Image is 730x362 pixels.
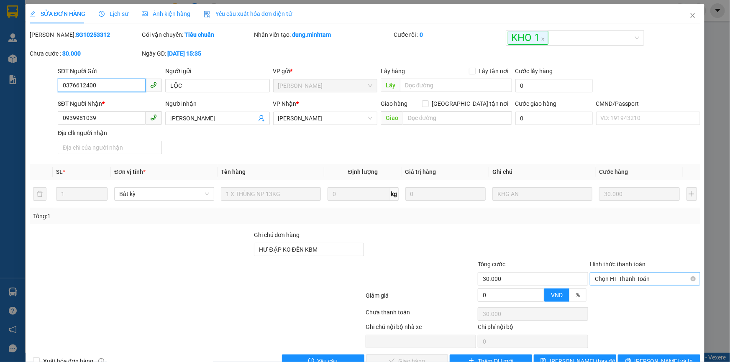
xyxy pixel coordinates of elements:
input: Dọc đường [403,111,512,125]
span: user-add [258,115,265,122]
span: Ngã Tư Huyện [278,112,372,125]
span: phone [150,114,157,121]
div: Ngày GD: [142,49,252,58]
input: 0 [599,187,680,201]
span: Định lượng [348,168,378,175]
label: Hình thức thanh toán [590,261,645,268]
span: Lấy tận nơi [476,66,512,76]
span: SL [56,168,63,175]
span: Giao [381,111,403,125]
th: Ghi chú [489,164,596,180]
span: SỬA ĐƠN HÀNG [30,10,85,17]
span: Bất kỳ [119,188,209,200]
div: Người nhận [165,99,269,108]
input: Địa chỉ của người nhận [58,141,162,154]
div: Người gửi [165,66,269,76]
div: Ghi chú nội bộ nhà xe [366,322,476,335]
button: delete [33,187,46,201]
span: Yêu cầu xuất hóa đơn điện tử [204,10,292,17]
div: Giảm giá [365,291,477,306]
div: Chưa thanh toán [365,308,477,322]
span: Giao hàng [381,100,407,107]
div: Địa chỉ người nhận [58,128,162,138]
span: edit [30,11,36,17]
b: Tiêu chuẩn [184,31,214,38]
div: Nhân viên tạo: [254,30,392,39]
span: close [541,37,545,41]
span: kg [390,187,399,201]
b: 30.000 [62,50,81,57]
b: [DATE] 15:35 [167,50,201,57]
span: Hồ Chí Minh [278,79,372,92]
div: Cước rồi : [394,30,504,39]
div: SĐT Người Nhận [58,99,162,108]
span: Cước hàng [599,168,628,175]
input: Cước lấy hàng [515,79,593,92]
img: icon [204,11,210,18]
input: 0 [405,187,486,201]
div: CMND/Passport [596,99,700,108]
span: close-circle [691,276,696,281]
span: Tên hàng [221,168,246,175]
b: 0 [420,31,423,38]
span: close [689,12,696,19]
span: clock-circle [99,11,105,17]
input: VD: Bàn, Ghế [221,187,321,201]
span: Ảnh kiện hàng [142,10,190,17]
span: Lấy hàng [381,68,405,74]
b: dung.minhtam [292,31,331,38]
span: [GEOGRAPHIC_DATA] tận nơi [429,99,512,108]
div: Gói vận chuyển: [142,30,252,39]
span: phone [150,82,157,88]
div: [PERSON_NAME]: [30,30,140,39]
span: Tổng cước [478,261,505,268]
label: Cước giao hàng [515,100,557,107]
span: KHO 1 [508,31,548,45]
label: Ghi chú đơn hàng [254,232,300,238]
div: Chi phí nội bộ [478,322,588,335]
span: Lấy [381,79,400,92]
input: Dọc đường [400,79,512,92]
input: Ghi Chú [492,187,592,201]
input: Ghi chú đơn hàng [254,243,364,256]
div: Chưa cước : [30,49,140,58]
span: picture [142,11,148,17]
span: Đơn vị tính [114,168,146,175]
span: VND [551,292,563,298]
span: % [576,292,580,298]
input: Cước giao hàng [515,112,593,125]
button: plus [686,187,697,201]
div: VP gửi [273,66,377,76]
div: Tổng: 1 [33,212,282,221]
span: Chọn HT Thanh Toán [595,273,695,285]
span: Lịch sử [99,10,128,17]
div: SĐT Người Gửi [58,66,162,76]
b: SG10253312 [76,31,110,38]
span: VP Nhận [273,100,297,107]
span: Giá trị hàng [405,168,436,175]
label: Cước lấy hàng [515,68,553,74]
button: Close [681,4,704,28]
